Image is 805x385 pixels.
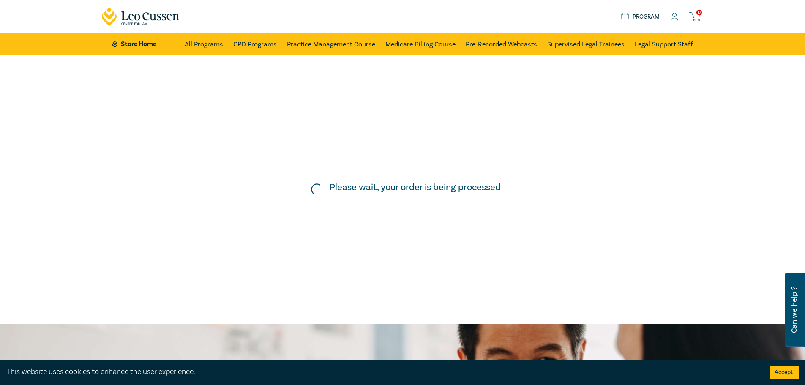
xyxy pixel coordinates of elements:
[696,10,702,15] span: 0
[385,33,456,55] a: Medicare Billing Course
[466,33,537,55] a: Pre-Recorded Webcasts
[112,39,171,49] a: Store Home
[790,278,798,342] span: Can we help ?
[330,182,501,193] h5: Please wait, your order is being processed
[770,366,799,379] button: Accept cookies
[185,33,223,55] a: All Programs
[6,366,758,377] div: This website uses cookies to enhance the user experience.
[287,33,375,55] a: Practice Management Course
[621,12,660,22] a: Program
[233,33,277,55] a: CPD Programs
[547,33,625,55] a: Supervised Legal Trainees
[635,33,693,55] a: Legal Support Staff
